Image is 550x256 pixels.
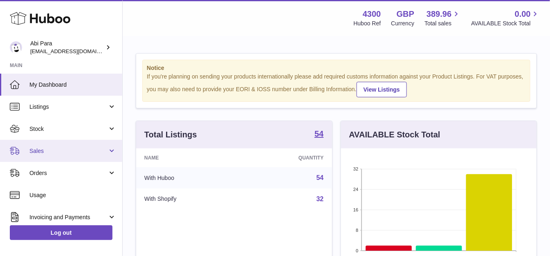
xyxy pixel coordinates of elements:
[515,9,531,20] span: 0.00
[29,103,108,111] span: Listings
[356,228,358,233] text: 8
[314,130,323,138] strong: 54
[353,187,358,192] text: 24
[136,148,242,167] th: Name
[427,9,451,20] span: 389.96
[397,9,414,20] strong: GBP
[242,148,332,167] th: Quantity
[29,169,108,177] span: Orders
[353,207,358,212] text: 16
[29,81,116,89] span: My Dashboard
[136,189,242,210] td: With Shopify
[29,125,108,133] span: Stock
[317,195,324,202] a: 32
[356,248,358,253] text: 0
[29,191,116,199] span: Usage
[471,9,540,27] a: 0.00 AVAILABLE Stock Total
[29,147,108,155] span: Sales
[354,20,381,27] div: Huboo Ref
[471,20,540,27] span: AVAILABLE Stock Total
[391,20,415,27] div: Currency
[10,225,112,240] a: Log out
[317,174,324,181] a: 54
[314,130,323,139] a: 54
[136,167,242,189] td: With Huboo
[30,40,104,55] div: Abi Para
[353,166,358,171] text: 32
[147,64,526,72] strong: Notice
[30,48,120,54] span: [EMAIL_ADDRESS][DOMAIN_NAME]
[29,213,108,221] span: Invoicing and Payments
[357,82,407,97] a: View Listings
[424,9,461,27] a: 389.96 Total sales
[10,41,22,54] img: Abi@mifo.co.uk
[363,9,381,20] strong: 4300
[349,129,440,140] h3: AVAILABLE Stock Total
[144,129,197,140] h3: Total Listings
[424,20,461,27] span: Total sales
[147,73,526,97] div: If you're planning on sending your products internationally please add required customs informati...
